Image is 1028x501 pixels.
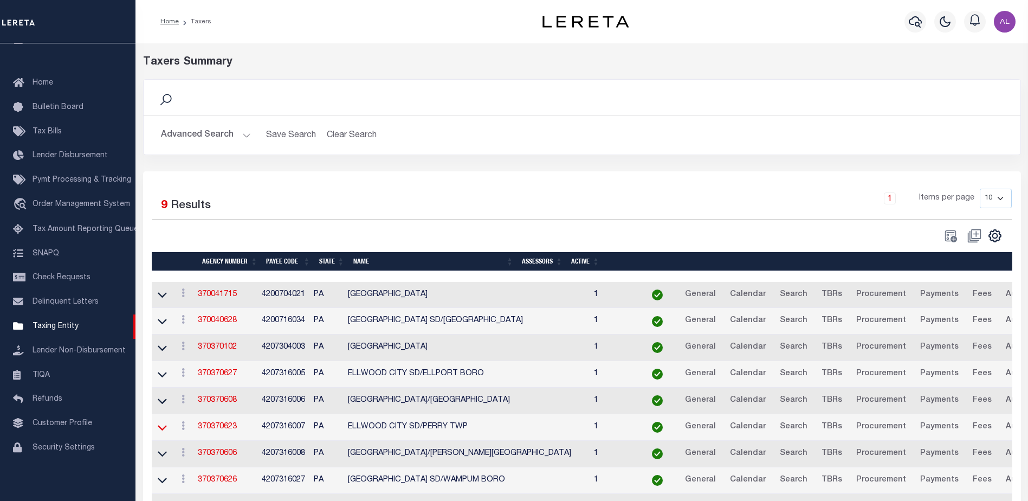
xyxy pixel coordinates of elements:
a: 370370623 [198,423,237,431]
a: Fees [968,392,997,409]
img: check-icon-green.svg [652,395,663,406]
td: 4207304003 [257,335,309,361]
th: Assessors: activate to sort column ascending [518,252,567,271]
a: General [680,286,721,304]
a: General [680,339,721,356]
img: check-icon-green.svg [652,290,663,300]
button: Clear Search [322,125,382,146]
a: Calendar [725,472,771,489]
a: 370370608 [198,396,237,404]
a: Home [160,18,179,25]
a: 370370102 [198,343,237,351]
a: Payments [915,339,964,356]
a: TBRs [817,392,847,409]
a: Fees [968,419,997,436]
a: General [680,419,721,436]
td: [GEOGRAPHIC_DATA]/[GEOGRAPHIC_DATA] [344,388,590,414]
a: General [680,312,721,330]
div: Taxers Summary [143,54,798,70]
a: General [680,392,721,409]
a: Calendar [725,445,771,463]
span: Tax Bills [33,128,62,136]
a: Calendar [725,392,771,409]
a: Procurement [851,419,911,436]
td: ELLWOOD CITY SD/PERRY TWP [344,414,590,441]
span: TIQA [33,371,50,378]
td: 4207316005 [257,361,309,388]
a: Search [775,312,812,330]
a: Fees [968,472,997,489]
span: Home [33,79,53,87]
span: Check Requests [33,274,90,281]
a: TBRs [817,445,847,463]
th: State: activate to sort column ascending [315,252,349,271]
span: Order Management System [33,201,130,208]
a: Procurement [851,339,911,356]
td: 1 [590,335,639,361]
th: Active: activate to sort column ascending [567,252,604,271]
i: travel_explore [13,198,30,212]
td: [GEOGRAPHIC_DATA]/[PERSON_NAME][GEOGRAPHIC_DATA] [344,441,590,467]
td: PA [309,361,344,388]
span: Security Settings [33,444,95,452]
td: 4207316006 [257,388,309,414]
a: 370041715 [198,291,237,298]
td: [GEOGRAPHIC_DATA] [344,335,590,361]
a: Fees [968,445,997,463]
span: SNAPQ [33,249,59,257]
td: 4207316008 [257,441,309,467]
a: 1 [884,192,896,204]
span: Lender Disbursement [33,152,108,159]
td: 4200704021 [257,282,309,309]
td: PA [309,467,344,494]
a: Search [775,286,812,304]
a: Procurement [851,392,911,409]
span: 9 [161,200,167,211]
th: Payee Code: activate to sort column ascending [262,252,314,271]
span: Taxing Entity [33,323,79,330]
a: Fees [968,312,997,330]
td: 1 [590,361,639,388]
a: Payments [915,472,964,489]
td: 4200716034 [257,308,309,335]
a: Payments [915,286,964,304]
img: logo-dark.svg [542,16,629,28]
a: Calendar [725,286,771,304]
img: check-icon-green.svg [652,316,663,327]
a: Calendar [725,365,771,383]
button: Advanced Search [161,125,251,146]
a: Payments [915,419,964,436]
img: check-icon-green.svg [652,369,663,380]
span: Tax Amount Reporting Queue [33,226,138,233]
a: Payments [915,445,964,463]
a: TBRs [817,419,847,436]
td: 1 [590,308,639,335]
a: Search [775,392,812,409]
td: 1 [590,441,639,467]
a: TBRs [817,286,847,304]
a: Search [775,339,812,356]
img: check-icon-green.svg [652,422,663,433]
a: Procurement [851,312,911,330]
a: Procurement [851,472,911,489]
a: Search [775,472,812,489]
a: Search [775,445,812,463]
a: 370370606 [198,449,237,457]
a: Procurement [851,445,911,463]
button: Save Search [260,125,322,146]
td: ELLWOOD CITY SD/ELLPORT BORO [344,361,590,388]
a: Calendar [725,419,771,436]
a: 370040628 [198,317,237,324]
a: Calendar [725,339,771,356]
td: PA [309,335,344,361]
li: Taxers [179,17,211,27]
a: Payments [915,312,964,330]
td: 1 [590,467,639,494]
a: General [680,365,721,383]
td: [GEOGRAPHIC_DATA] SD/[GEOGRAPHIC_DATA] [344,308,590,335]
td: [GEOGRAPHIC_DATA] SD/WAMPUM BORO [344,467,590,494]
a: TBRs [817,365,847,383]
a: Payments [915,392,964,409]
label: Results [171,197,211,215]
a: Calendar [725,312,771,330]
